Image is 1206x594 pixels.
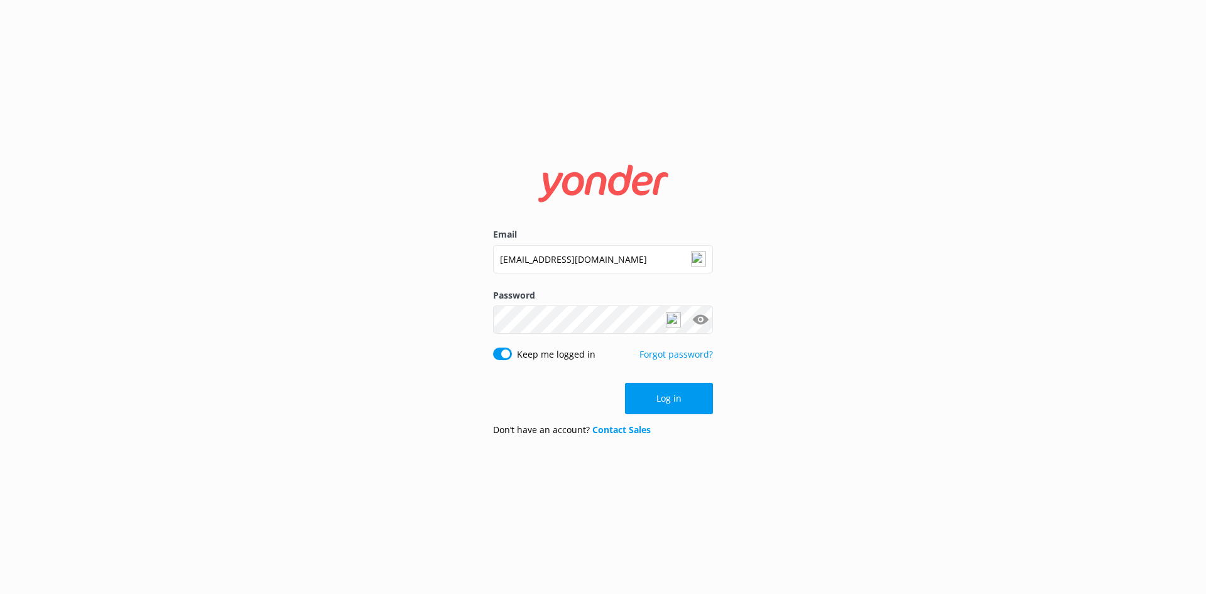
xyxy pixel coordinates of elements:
[493,245,713,273] input: user@emailaddress.com
[592,424,651,436] a: Contact Sales
[493,289,713,302] label: Password
[493,423,651,437] p: Don’t have an account?
[625,383,713,414] button: Log in
[691,251,706,267] img: npw-badge-icon-locked.svg
[666,312,681,327] img: npw-badge-icon-locked.svg
[517,348,595,361] label: Keep me logged in
[639,348,713,360] a: Forgot password?
[688,307,713,333] button: Show password
[493,228,713,241] label: Email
